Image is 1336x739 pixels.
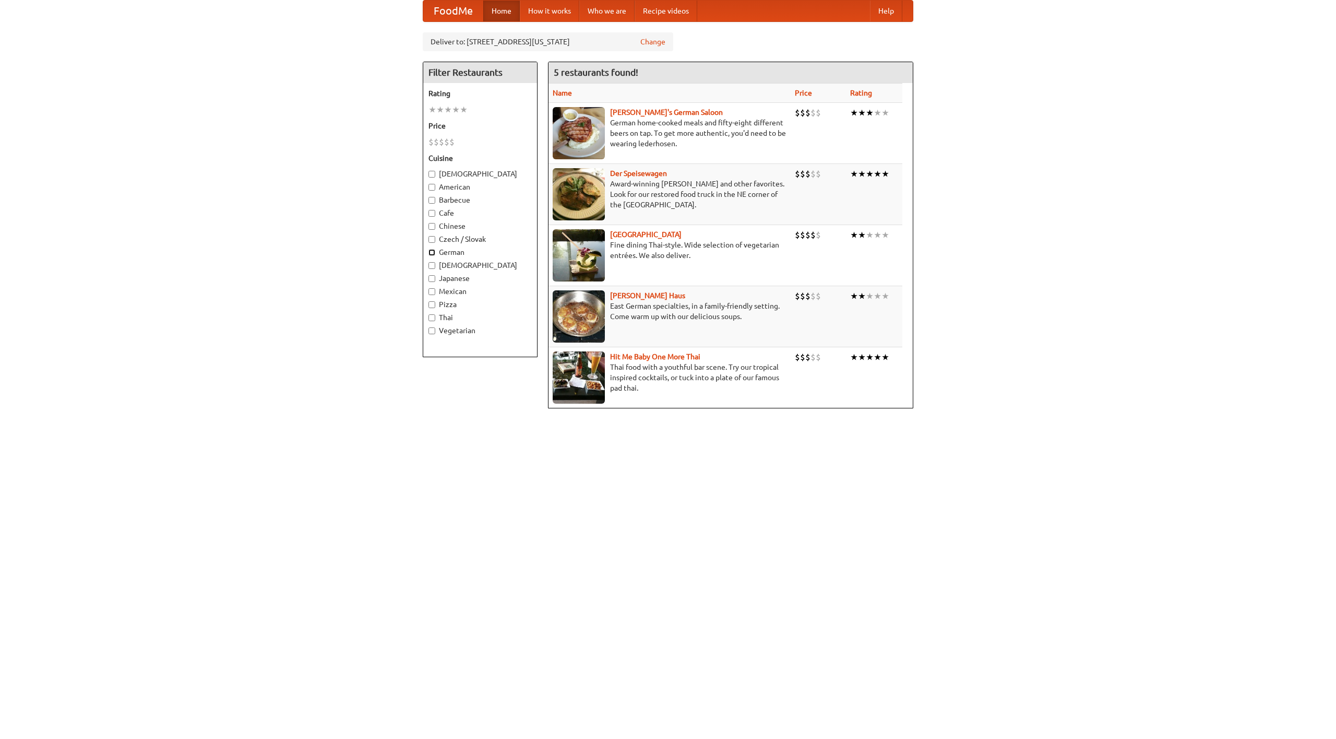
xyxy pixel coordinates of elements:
a: Help [870,1,902,21]
label: German [428,247,532,257]
input: Barbecue [428,197,435,204]
h5: Rating [428,88,532,99]
li: ★ [881,290,889,302]
label: Mexican [428,286,532,297]
li: $ [428,136,434,148]
input: Japanese [428,275,435,282]
label: [DEMOGRAPHIC_DATA] [428,260,532,271]
li: ★ [881,107,889,119]
li: $ [795,229,800,241]
li: ★ [858,290,866,302]
li: ★ [436,104,444,115]
input: American [428,184,435,191]
li: ★ [444,104,452,115]
input: [DEMOGRAPHIC_DATA] [428,171,435,178]
li: $ [805,351,810,363]
b: [PERSON_NAME] Haus [610,291,685,300]
li: $ [800,351,805,363]
li: ★ [874,351,881,363]
li: $ [434,136,439,148]
li: ★ [858,351,866,363]
label: Thai [428,312,532,323]
li: $ [810,290,816,302]
a: Rating [850,89,872,97]
a: [PERSON_NAME]'s German Saloon [610,108,723,116]
li: $ [800,168,805,180]
li: $ [816,351,821,363]
h5: Cuisine [428,153,532,163]
li: $ [810,168,816,180]
a: FoodMe [423,1,483,21]
a: Der Speisewagen [610,169,667,178]
li: ★ [858,107,866,119]
li: $ [805,229,810,241]
label: Chinese [428,221,532,231]
li: ★ [866,107,874,119]
li: $ [805,168,810,180]
input: Czech / Slovak [428,236,435,243]
a: How it works [520,1,579,21]
label: [DEMOGRAPHIC_DATA] [428,169,532,179]
li: $ [795,351,800,363]
p: Award-winning [PERSON_NAME] and other favorites. Look for our restored food truck in the NE corne... [553,179,786,210]
li: $ [816,229,821,241]
a: Who we are [579,1,635,21]
li: $ [795,290,800,302]
li: ★ [850,229,858,241]
label: Czech / Slovak [428,234,532,244]
input: Chinese [428,223,435,230]
img: satay.jpg [553,229,605,281]
li: $ [816,107,821,119]
li: $ [449,136,455,148]
li: ★ [858,168,866,180]
a: Price [795,89,812,97]
div: Deliver to: [STREET_ADDRESS][US_STATE] [423,32,673,51]
li: ★ [428,104,436,115]
input: Vegetarian [428,327,435,334]
a: Recipe videos [635,1,697,21]
a: Name [553,89,572,97]
p: Fine dining Thai-style. Wide selection of vegetarian entrées. We also deliver. [553,240,786,261]
input: [DEMOGRAPHIC_DATA] [428,262,435,269]
li: ★ [850,168,858,180]
input: Mexican [428,288,435,295]
li: ★ [850,351,858,363]
li: $ [805,107,810,119]
li: ★ [460,104,468,115]
li: $ [439,136,444,148]
li: ★ [874,229,881,241]
img: speisewagen.jpg [553,168,605,220]
li: $ [816,290,821,302]
ng-pluralize: 5 restaurants found! [554,67,638,77]
li: $ [444,136,449,148]
a: [GEOGRAPHIC_DATA] [610,230,682,239]
li: ★ [850,107,858,119]
input: Cafe [428,210,435,217]
a: Home [483,1,520,21]
label: American [428,182,532,192]
li: ★ [866,168,874,180]
a: Change [640,37,665,47]
li: $ [795,107,800,119]
li: $ [800,229,805,241]
li: ★ [452,104,460,115]
p: Thai food with a youthful bar scene. Try our tropical inspired cocktails, or tuck into a plate of... [553,362,786,393]
li: $ [810,107,816,119]
label: Pizza [428,299,532,310]
li: ★ [858,229,866,241]
a: Hit Me Baby One More Thai [610,353,700,361]
li: ★ [881,168,889,180]
img: kohlhaus.jpg [553,290,605,343]
h4: Filter Restaurants [423,62,537,83]
li: $ [816,168,821,180]
img: babythai.jpg [553,351,605,404]
li: $ [810,351,816,363]
li: ★ [850,290,858,302]
label: Japanese [428,273,532,284]
li: ★ [866,229,874,241]
label: Cafe [428,208,532,218]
